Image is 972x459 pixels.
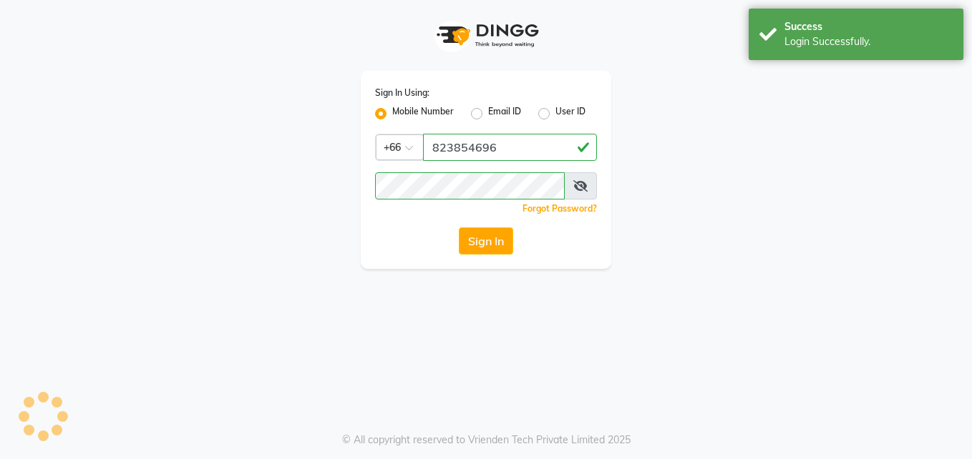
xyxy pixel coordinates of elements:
button: Sign In [459,227,513,255]
input: Username [423,134,597,161]
label: Email ID [488,105,521,122]
label: Mobile Number [392,105,454,122]
img: logo1.svg [429,14,543,56]
label: User ID [555,105,585,122]
a: Forgot Password? [523,203,597,214]
div: Login Successfully. [784,34,953,49]
label: Sign In Using: [375,87,429,99]
div: Success [784,19,953,34]
input: Username [375,172,565,199]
